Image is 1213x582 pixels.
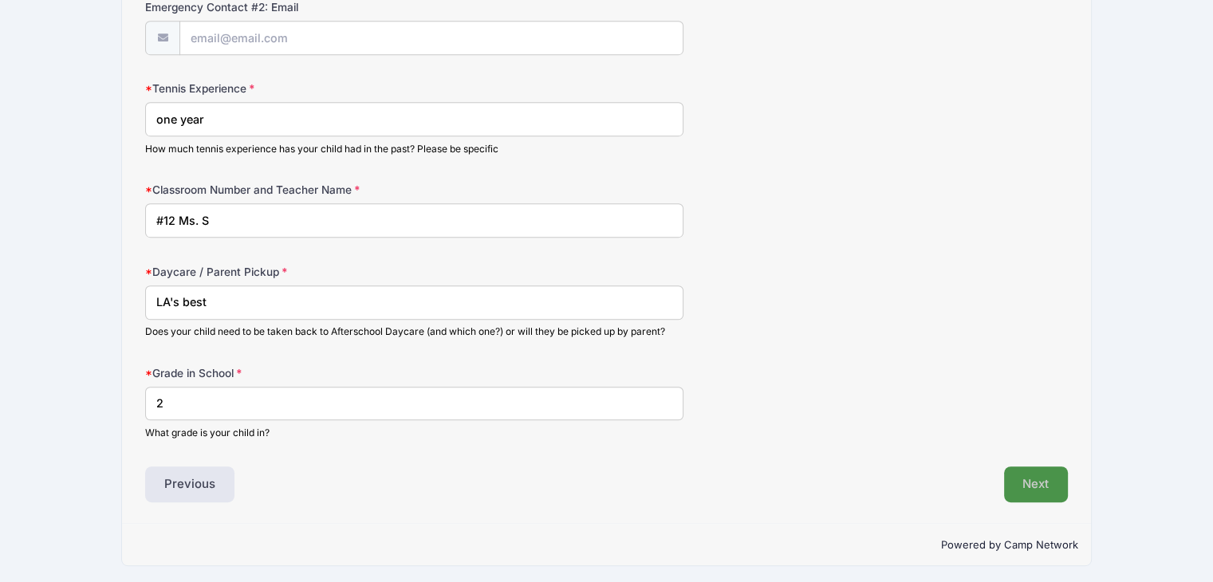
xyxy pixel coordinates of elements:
[145,182,453,198] label: Classroom Number and Teacher Name
[145,426,683,440] div: What grade is your child in?
[179,21,683,55] input: email@email.com
[145,466,234,503] button: Previous
[145,81,453,96] label: Tennis Experience
[145,324,683,339] div: Does your child need to be taken back to Afterschool Daycare (and which one?) or will they be pic...
[1004,466,1069,503] button: Next
[145,142,683,156] div: How much tennis experience has your child had in the past? Please be specific
[145,365,453,381] label: Grade in School
[145,264,453,280] label: Daycare / Parent Pickup
[135,537,1078,553] p: Powered by Camp Network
